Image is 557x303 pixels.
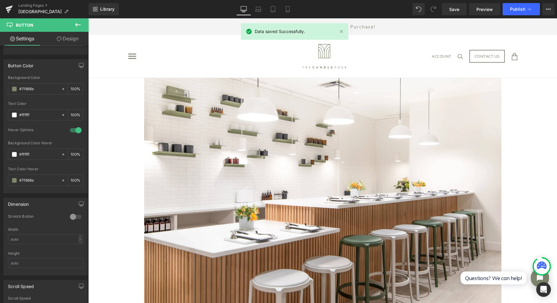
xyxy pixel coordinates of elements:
nav: Primary [39,33,49,43]
span: Publish [510,7,525,12]
a: Desktop [236,3,251,15]
div: Dimension [8,198,29,207]
a: Tablet [266,3,280,15]
div: % [68,149,83,160]
div: % [68,175,83,186]
input: auto [8,234,83,244]
span: Button [16,23,33,28]
div: Background Color [8,76,83,80]
div: Scroll Speed [8,280,34,289]
div: Height [8,251,83,256]
div: Width [8,227,83,232]
div: Text Color Hover [8,167,83,171]
div: % [68,109,83,120]
span: Preview [476,6,493,13]
span: Library [100,6,115,12]
span: [GEOGRAPHIC_DATA] [18,9,62,14]
div: Button Color [8,60,33,68]
input: Color [19,112,58,118]
div: - [78,235,82,243]
button: Redo [427,3,439,15]
button: Publish [503,3,540,15]
input: auto [8,258,83,268]
a: Account [344,35,363,41]
span: Save [449,6,459,13]
button: Undo [413,3,425,15]
a: Contact Us [381,31,417,44]
a: Cart [423,35,430,40]
a: Mobile [280,3,295,15]
div: Scroll Speed [8,296,83,301]
div: Text Color [8,102,83,106]
a: New Library [89,3,119,15]
a: Laptop [251,3,266,15]
a: Landing Pages [18,3,89,8]
input: Color [19,177,58,184]
div: Shop Gift Cards! Click Here to Purchase! [177,5,292,12]
img: The Candle Pour [214,26,258,50]
iframe: Tidio Chat [364,242,469,285]
div: Background Color Hover [8,141,83,145]
div: % [68,83,83,94]
a: Preview [469,3,500,15]
input: Color [19,86,58,92]
div: Hover Options [8,127,64,134]
span: Data saved Successfully. [255,28,305,35]
div: Stretch Button [8,214,64,220]
div: Open Intercom Messenger [536,282,551,297]
button: More [542,3,555,15]
a: Search [366,34,378,42]
a: Design [46,32,90,46]
input: Color [19,151,58,158]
